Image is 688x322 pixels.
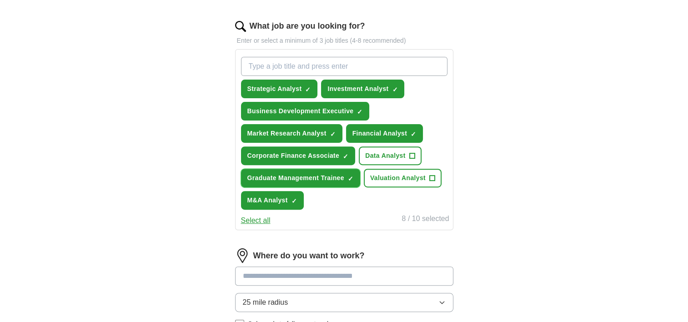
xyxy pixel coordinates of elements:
[241,146,356,165] button: Corporate Finance Associate✓
[411,131,416,138] span: ✓
[253,250,365,262] label: Where do you want to work?
[352,129,407,138] span: Financial Analyst
[330,131,336,138] span: ✓
[327,84,388,94] span: Investment Analyst
[235,293,453,312] button: 25 mile radius
[247,106,354,116] span: Business Development Executive
[241,80,318,98] button: Strategic Analyst✓
[359,146,422,165] button: Data Analyst
[241,215,271,226] button: Select all
[241,169,360,187] button: Graduate Management Trainee✓
[235,248,250,263] img: location.png
[357,108,362,116] span: ✓
[247,84,302,94] span: Strategic Analyst
[402,213,449,226] div: 8 / 10 selected
[346,124,423,143] button: Financial Analyst✓
[291,197,297,205] span: ✓
[392,86,397,93] span: ✓
[321,80,404,98] button: Investment Analyst✓
[364,169,442,187] button: Valuation Analyst
[250,20,365,32] label: What job are you looking for?
[241,102,370,121] button: Business Development Executive✓
[305,86,311,93] span: ✓
[247,173,344,183] span: Graduate Management Trainee
[343,153,348,160] span: ✓
[243,297,288,308] span: 25 mile radius
[235,21,246,32] img: search.png
[247,129,326,138] span: Market Research Analyst
[365,151,406,161] span: Data Analyst
[348,175,353,182] span: ✓
[241,124,342,143] button: Market Research Analyst✓
[247,196,288,205] span: M&A Analyst
[235,36,453,45] p: Enter or select a minimum of 3 job titles (4-8 recommended)
[241,57,447,76] input: Type a job title and press enter
[247,151,340,161] span: Corporate Finance Associate
[370,173,426,183] span: Valuation Analyst
[241,191,304,210] button: M&A Analyst✓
